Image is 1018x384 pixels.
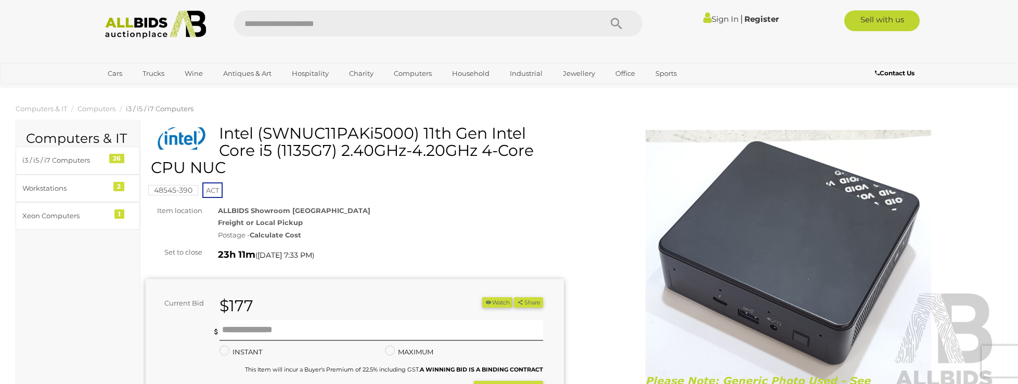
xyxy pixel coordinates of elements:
[285,65,336,82] a: Hospitality
[420,366,543,373] b: A WINNING BID IS A BINDING CONTRACT
[138,246,210,258] div: Set to close
[113,182,124,191] div: 2
[101,65,129,82] a: Cars
[482,297,512,308] li: Watch this item
[703,14,739,24] a: Sign In
[220,346,262,358] label: INSTANT
[482,297,512,308] button: Watch
[218,206,370,215] strong: ALLBIDS Showroom [GEOGRAPHIC_DATA]
[844,10,920,31] a: Sell with us
[255,251,314,259] span: ( )
[16,175,140,202] a: Workstations 2
[202,182,223,198] span: ACT
[744,14,779,24] a: Register
[216,65,278,82] a: Antiques & Art
[136,65,171,82] a: Trucks
[342,65,380,82] a: Charity
[740,13,743,24] span: |
[387,65,439,82] a: Computers
[875,69,914,77] b: Contact Us
[126,104,194,113] a: i3 / i5 / i7 Computers
[556,65,602,82] a: Jewellery
[503,65,549,82] a: Industrial
[22,154,108,166] div: i3 / i5 / i7 Computers
[514,297,543,308] button: Share
[22,210,108,222] div: Xeon Computers
[22,182,108,194] div: Workstations
[220,296,253,315] strong: $177
[445,65,496,82] a: Household
[250,231,301,239] strong: Calculate Cost
[101,82,188,99] a: [GEOGRAPHIC_DATA]
[178,65,210,82] a: Wine
[148,186,198,194] a: 48545-390
[218,229,564,241] div: Postage -
[245,366,543,373] small: This Item will incur a Buyer's Premium of 22.5% including GST.
[146,297,212,309] div: Current Bid
[99,10,212,39] img: Allbids.com.au
[385,346,433,358] label: MAXIMUM
[151,127,211,150] img: Intel (SWNUC11PAKi5000) 11th Gen Intel Core i5 (1135G7) 2.40GHz-4.20GHz 4-Core CPU NUC
[875,68,917,79] a: Contact Us
[78,104,115,113] a: Computers
[218,249,255,260] strong: 23h 11m
[609,65,642,82] a: Office
[590,10,642,36] button: Search
[114,209,124,219] div: 1
[16,104,67,113] a: Computers & IT
[148,185,198,195] mark: 48545-390
[138,205,210,217] div: Item location
[16,202,140,230] a: Xeon Computers 1
[16,147,140,174] a: i3 / i5 / i7 Computers 26
[109,154,124,163] div: 26
[649,65,684,82] a: Sports
[257,250,312,260] span: [DATE] 7:33 PM
[26,131,130,146] h2: Computers & IT
[151,125,561,176] h1: Intel (SWNUC11PAKi5000) 11th Gen Intel Core i5 (1135G7) 2.40GHz-4.20GHz 4-Core CPU NUC
[218,218,303,227] strong: Freight or Local Pickup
